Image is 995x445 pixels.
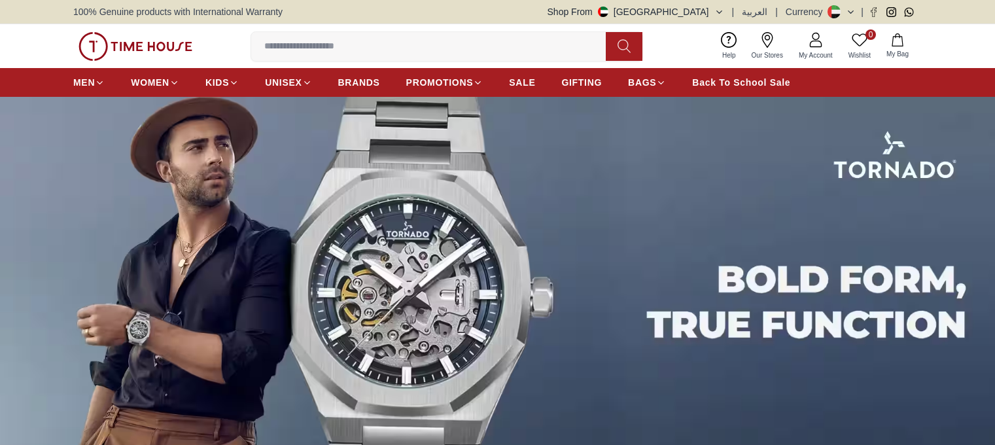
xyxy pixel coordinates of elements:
[714,29,744,63] a: Help
[775,5,778,18] span: |
[794,50,838,60] span: My Account
[338,76,380,89] span: BRANDS
[841,29,879,63] a: 0Wishlist
[265,71,311,94] a: UNISEX
[205,71,239,94] a: KIDS
[131,76,169,89] span: WOMEN
[717,50,741,60] span: Help
[732,5,735,18] span: |
[744,29,791,63] a: Our Stores
[73,76,95,89] span: MEN
[904,7,914,17] a: Whatsapp
[692,76,790,89] span: Back To School Sale
[548,5,724,18] button: Shop From[GEOGRAPHIC_DATA]
[338,71,380,94] a: BRANDS
[692,71,790,94] a: Back To School Sale
[742,5,767,18] button: العربية
[628,76,656,89] span: BAGS
[406,71,483,94] a: PROMOTIONS
[131,71,179,94] a: WOMEN
[886,7,896,17] a: Instagram
[73,5,283,18] span: 100% Genuine products with International Warranty
[865,29,876,40] span: 0
[861,5,864,18] span: |
[265,76,302,89] span: UNISEX
[561,76,602,89] span: GIFTING
[843,50,876,60] span: Wishlist
[786,5,828,18] div: Currency
[509,71,535,94] a: SALE
[205,76,229,89] span: KIDS
[509,76,535,89] span: SALE
[598,7,608,17] img: United Arab Emirates
[73,71,105,94] a: MEN
[869,7,879,17] a: Facebook
[879,31,916,62] button: My Bag
[746,50,788,60] span: Our Stores
[561,71,602,94] a: GIFTING
[79,32,192,61] img: ...
[881,49,914,59] span: My Bag
[406,76,474,89] span: PROMOTIONS
[628,71,666,94] a: BAGS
